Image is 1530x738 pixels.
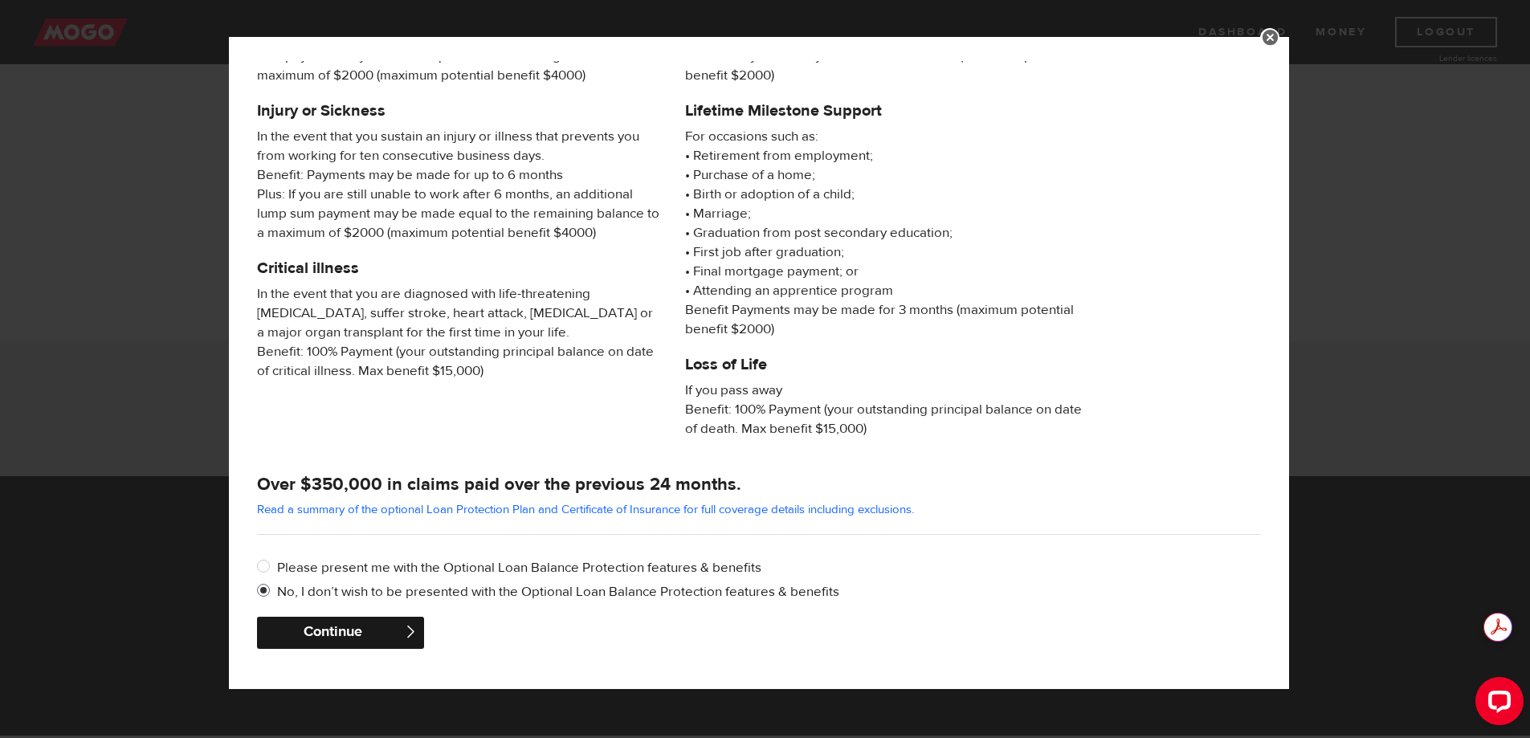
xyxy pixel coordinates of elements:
h5: Lifetime Milestone Support [685,101,1089,120]
span:  [404,625,418,638]
input: No, I don’t wish to be presented with the Optional Loan Balance Protection features & benefits [257,582,277,602]
h5: Injury or Sickness [257,101,661,120]
span: If you pass away Benefit: 100% Payment (your outstanding principal balance on date of death. Max ... [685,381,1089,438]
label: No, I don’t wish to be presented with the Optional Loan Balance Protection features & benefits [277,582,1261,601]
h5: Critical illness [257,259,661,278]
input: Please present me with the Optional Loan Balance Protection features & benefits [257,558,277,578]
h5: Loss of Life [685,355,1089,374]
span: In the event that you sustain an injury or illness that prevents you from working for ten consecu... [257,127,661,243]
iframe: LiveChat chat widget [1463,671,1530,738]
label: Please present me with the Optional Loan Balance Protection features & benefits [277,558,1261,577]
h4: Over $350,000 in claims paid over the previous 24 months. [257,473,1261,495]
span: For occasions such as: [685,127,1089,146]
button: Continue [257,617,424,649]
p: • Retirement from employment; • Purchase of a home; • Birth or adoption of a child; • Marriage; •... [685,127,1089,339]
span: In the event that you are diagnosed with life-threatening [MEDICAL_DATA], suffer stroke, heart at... [257,284,661,381]
a: Read a summary of the optional Loan Protection Plan and Certificate of Insurance for full coverag... [257,502,914,517]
